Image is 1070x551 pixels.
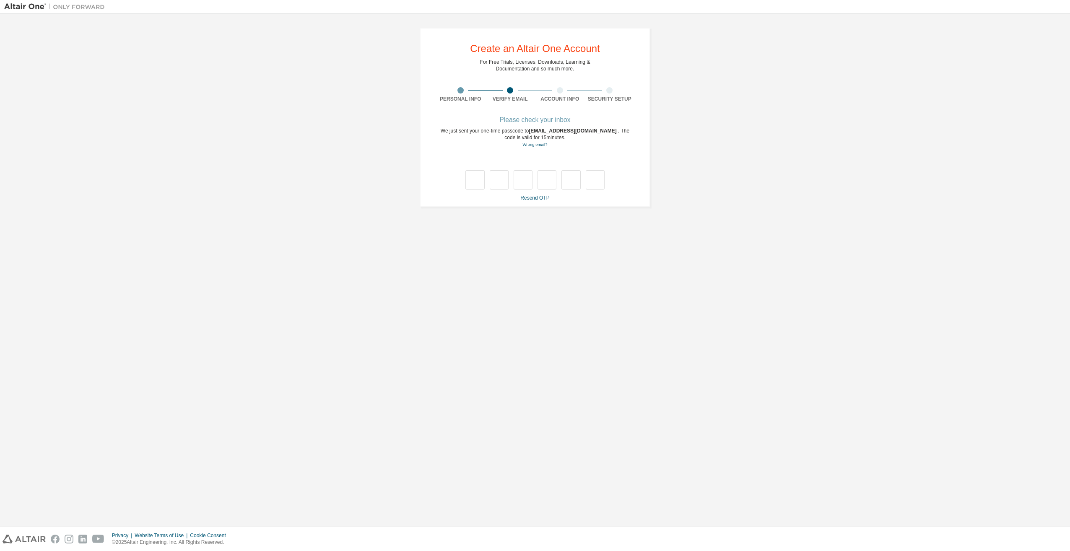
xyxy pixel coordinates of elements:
[585,96,635,102] div: Security Setup
[78,535,87,543] img: linkedin.svg
[535,96,585,102] div: Account Info
[529,128,618,134] span: [EMAIL_ADDRESS][DOMAIN_NAME]
[65,535,73,543] img: instagram.svg
[112,539,231,546] p: © 2025 Altair Engineering, Inc. All Rights Reserved.
[486,96,535,102] div: Verify Email
[112,532,135,539] div: Privacy
[92,535,104,543] img: youtube.svg
[520,195,549,201] a: Resend OTP
[436,96,486,102] div: Personal Info
[470,44,600,54] div: Create an Altair One Account
[436,127,634,148] div: We just sent your one-time passcode to . The code is valid for 15 minutes.
[522,142,547,147] a: Go back to the registration form
[190,532,231,539] div: Cookie Consent
[135,532,190,539] div: Website Terms of Use
[3,535,46,543] img: altair_logo.svg
[436,117,634,122] div: Please check your inbox
[480,59,590,72] div: For Free Trials, Licenses, Downloads, Learning & Documentation and so much more.
[4,3,109,11] img: Altair One
[51,535,60,543] img: facebook.svg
